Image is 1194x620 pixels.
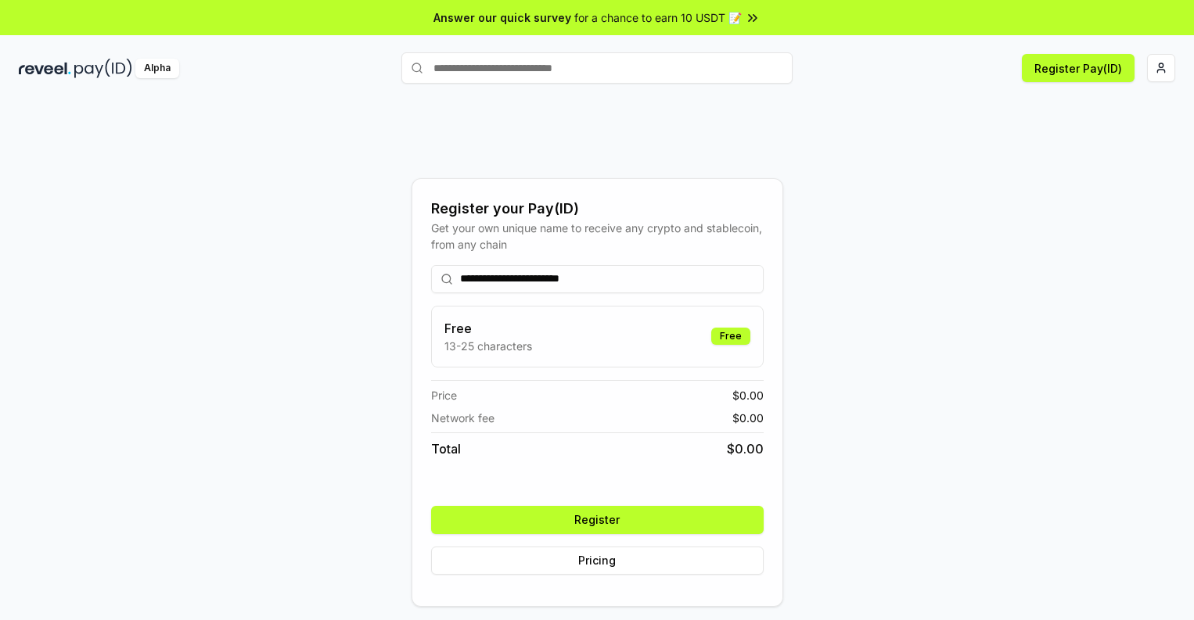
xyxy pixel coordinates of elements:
[727,439,764,458] span: $ 0.00
[74,59,132,78] img: pay_id
[732,410,764,426] span: $ 0.00
[431,506,764,534] button: Register
[444,338,532,354] p: 13-25 characters
[574,9,742,26] span: for a chance to earn 10 USDT 📝
[732,387,764,403] span: $ 0.00
[19,59,71,78] img: reveel_dark
[431,198,764,220] div: Register your Pay(ID)
[431,439,461,458] span: Total
[433,9,571,26] span: Answer our quick survey
[135,59,179,78] div: Alpha
[431,387,457,403] span: Price
[431,547,764,575] button: Pricing
[431,410,495,426] span: Network fee
[431,220,764,253] div: Get your own unique name to receive any crypto and stablecoin, from any chain
[444,319,532,338] h3: Free
[1022,54,1135,82] button: Register Pay(ID)
[711,328,750,345] div: Free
